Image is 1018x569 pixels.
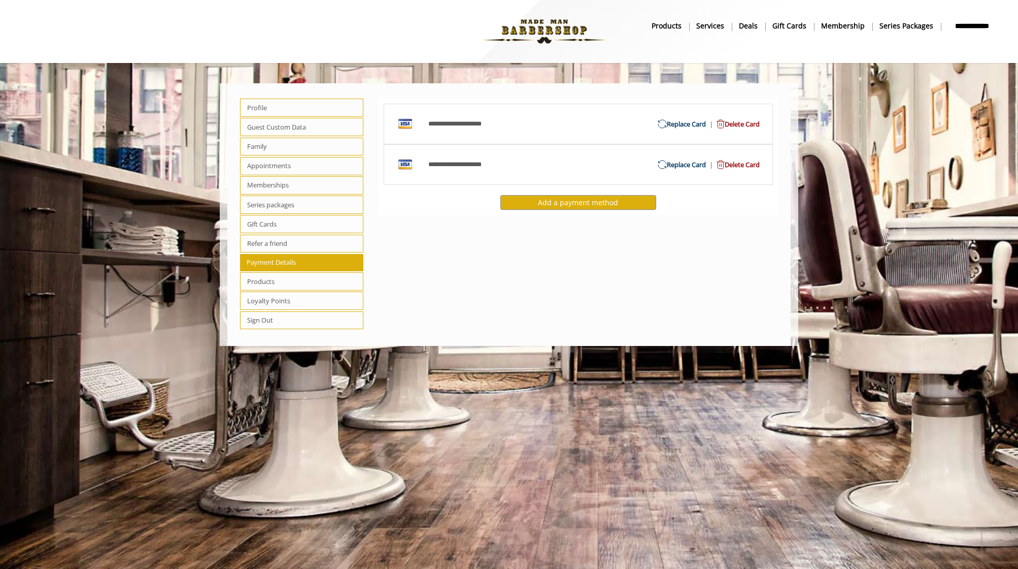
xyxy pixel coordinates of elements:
[240,176,363,195] span: Memberships
[658,160,709,170] span: Replace Card
[240,272,363,291] span: Products
[696,20,724,31] b: Services
[240,138,363,156] span: Family
[713,160,760,170] span: help you to delete card
[578,119,767,130] div: |
[240,311,363,330] span: Sign Out
[717,119,725,129] img: help you to delete card
[814,19,872,34] a: MembershipMembership
[658,160,667,169] img: help you to replace card
[240,235,363,253] span: Refer a friend
[240,215,363,233] span: Gift Cards
[658,119,709,130] span: Replace Card
[658,119,667,129] img: help you to replace card
[821,20,865,31] b: Membership
[538,198,618,207] span: Add a payment method
[240,157,363,175] span: Appointments
[872,19,941,34] a: Series packagesSeries packages
[240,254,363,271] span: Payment Details
[397,116,413,132] img: VISA
[879,20,933,31] b: Series packages
[240,196,363,214] span: Series packages
[240,99,363,117] span: Profile
[578,160,767,170] div: |
[652,20,682,31] b: products
[474,4,614,59] img: Made Man Barbershop logo
[240,292,363,310] span: Loyalty Points
[732,19,765,34] a: DealsDeals
[772,20,806,31] b: gift cards
[689,19,732,34] a: ServicesServices
[644,19,689,34] a: Productsproducts
[739,20,758,31] b: Deals
[713,119,760,130] span: help you to delete card
[717,160,725,169] img: help you to delete card
[765,19,814,34] a: Gift cardsgift cards
[500,195,656,210] div: Add a payment method
[397,156,413,173] img: VISA
[240,118,363,136] span: Guest Custom Data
